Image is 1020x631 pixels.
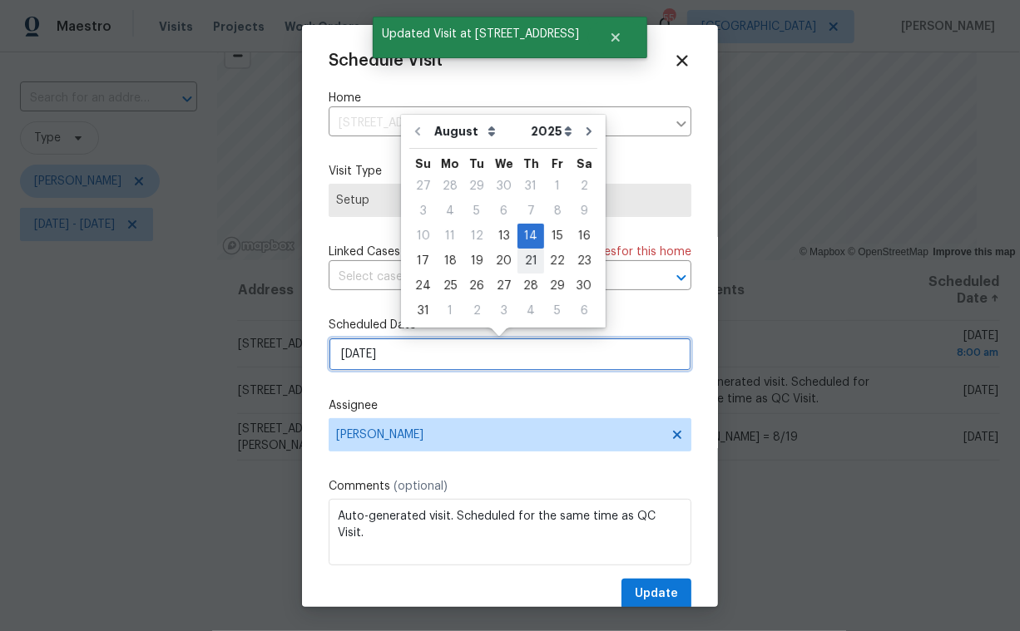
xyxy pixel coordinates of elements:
[490,298,517,323] div: Wed Sep 03 2025
[463,200,490,223] div: 5
[571,249,597,274] div: Sat Aug 23 2025
[490,274,517,298] div: 27
[430,119,527,144] select: Month
[409,175,437,198] div: 27
[463,199,490,224] div: Tue Aug 05 2025
[522,244,691,260] span: There are case s for this home
[517,200,544,223] div: 7
[409,274,437,298] div: Sun Aug 24 2025
[544,174,571,199] div: Fri Aug 01 2025
[437,274,463,298] div: Mon Aug 25 2025
[329,264,645,290] input: Select cases
[409,299,437,323] div: 31
[544,224,571,249] div: Fri Aug 15 2025
[571,224,597,248] div: 16
[517,299,544,323] div: 4
[544,200,571,223] div: 8
[571,174,597,199] div: Sat Aug 02 2025
[409,174,437,199] div: Sun Jul 27 2025
[635,584,678,604] span: Update
[490,249,517,273] div: 20
[394,481,448,492] span: (optional)
[490,175,517,198] div: 30
[329,397,691,414] label: Assignee
[437,224,463,249] div: Mon Aug 11 2025
[544,299,571,323] div: 5
[463,298,490,323] div: Tue Sep 02 2025
[409,199,437,224] div: Sun Aug 03 2025
[463,174,490,199] div: Tue Jul 29 2025
[588,21,643,54] button: Close
[463,224,490,248] div: 12
[329,317,691,333] label: Scheduled Date
[577,158,592,170] abbr: Saturday
[571,274,597,298] div: 30
[517,224,544,248] div: 14
[409,200,437,223] div: 3
[621,579,691,609] button: Update
[329,244,400,260] span: Linked Cases
[329,52,443,69] span: Schedule Visit
[490,200,517,223] div: 6
[517,274,544,298] div: 28
[517,249,544,273] div: 21
[437,199,463,224] div: Mon Aug 04 2025
[373,17,588,52] span: Updated Visit at [STREET_ADDRESS]
[490,224,517,249] div: Wed Aug 13 2025
[517,174,544,199] div: Thu Jul 31 2025
[571,274,597,298] div: Sat Aug 30 2025
[409,274,437,298] div: 24
[490,299,517,323] div: 3
[463,175,490,198] div: 29
[329,163,691,180] label: Visit Type
[577,115,602,148] button: Go to next month
[441,158,459,170] abbr: Monday
[437,298,463,323] div: Mon Sep 01 2025
[437,274,463,298] div: 25
[490,274,517,298] div: Wed Aug 27 2025
[329,338,691,371] input: M/D/YYYY
[523,158,539,170] abbr: Thursday
[517,224,544,249] div: Thu Aug 14 2025
[571,200,597,223] div: 9
[463,224,490,249] div: Tue Aug 12 2025
[490,199,517,224] div: Wed Aug 06 2025
[463,274,490,298] div: 26
[571,224,597,249] div: Sat Aug 16 2025
[409,298,437,323] div: Sun Aug 31 2025
[409,224,437,248] div: 10
[571,299,597,323] div: 6
[673,52,691,70] span: Close
[437,249,463,274] div: Mon Aug 18 2025
[517,175,544,198] div: 31
[495,158,513,170] abbr: Wednesday
[437,200,463,223] div: 4
[437,224,463,248] div: 11
[329,90,691,106] label: Home
[409,224,437,249] div: Sun Aug 10 2025
[544,274,571,298] div: Fri Aug 29 2025
[517,298,544,323] div: Thu Sep 04 2025
[490,174,517,199] div: Wed Jul 30 2025
[517,249,544,274] div: Thu Aug 21 2025
[527,119,577,144] select: Year
[405,115,430,148] button: Go to previous month
[571,175,597,198] div: 2
[329,478,691,495] label: Comments
[437,299,463,323] div: 1
[336,192,684,209] span: Setup
[544,249,571,273] div: 22
[571,199,597,224] div: Sat Aug 09 2025
[463,249,490,274] div: Tue Aug 19 2025
[490,224,517,248] div: 13
[571,298,597,323] div: Sat Sep 06 2025
[544,199,571,224] div: Fri Aug 08 2025
[544,274,571,298] div: 29
[437,249,463,273] div: 18
[329,111,666,136] input: Enter in an address
[463,299,490,323] div: 2
[552,158,563,170] abbr: Friday
[544,175,571,198] div: 1
[437,174,463,199] div: Mon Jul 28 2025
[409,249,437,273] div: 17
